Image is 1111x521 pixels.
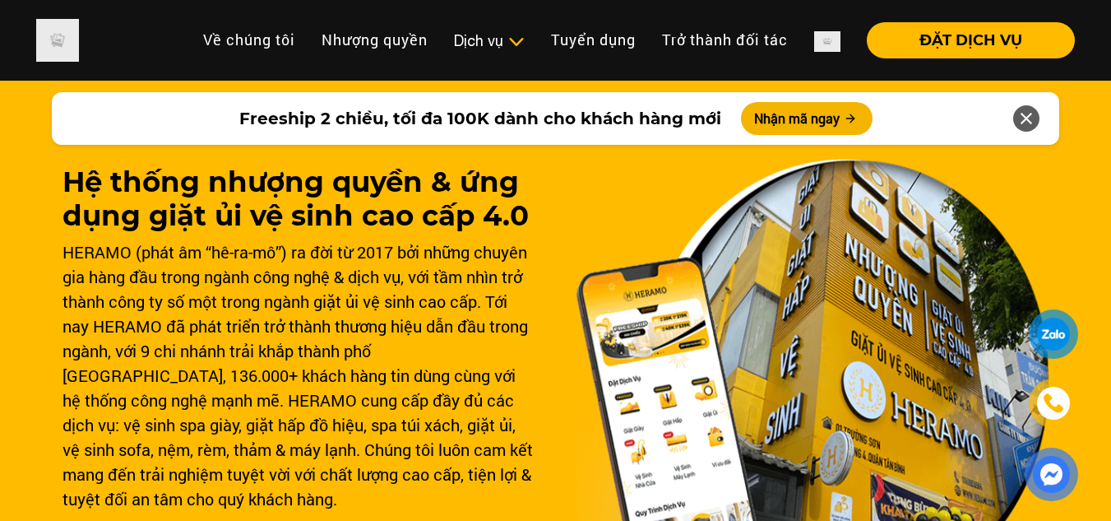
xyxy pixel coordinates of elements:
[1044,393,1063,413] img: phone-icon
[239,106,721,131] span: Freeship 2 chiều, tối đa 100K dành cho khách hàng mới
[308,22,441,58] a: Nhượng quyền
[454,30,525,52] div: Dịch vụ
[649,22,801,58] a: Trở thành đối tác
[538,22,649,58] a: Tuyển dụng
[867,22,1075,58] button: ĐẶT DỊCH VỤ
[507,34,525,50] img: subToggleIcon
[1031,381,1076,426] a: phone-icon
[854,33,1075,48] a: ĐẶT DỊCH VỤ
[62,165,536,233] h1: Hệ thống nhượng quyền & ứng dụng giặt ủi vệ sinh cao cấp 4.0
[741,102,873,135] button: Nhận mã ngay
[190,22,308,58] a: Về chúng tôi
[62,240,536,511] div: HERAMO (phát âm “hê-ra-mô”) ra đời từ 2017 bởi những chuyên gia hàng đầu trong ngành công nghệ & ...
